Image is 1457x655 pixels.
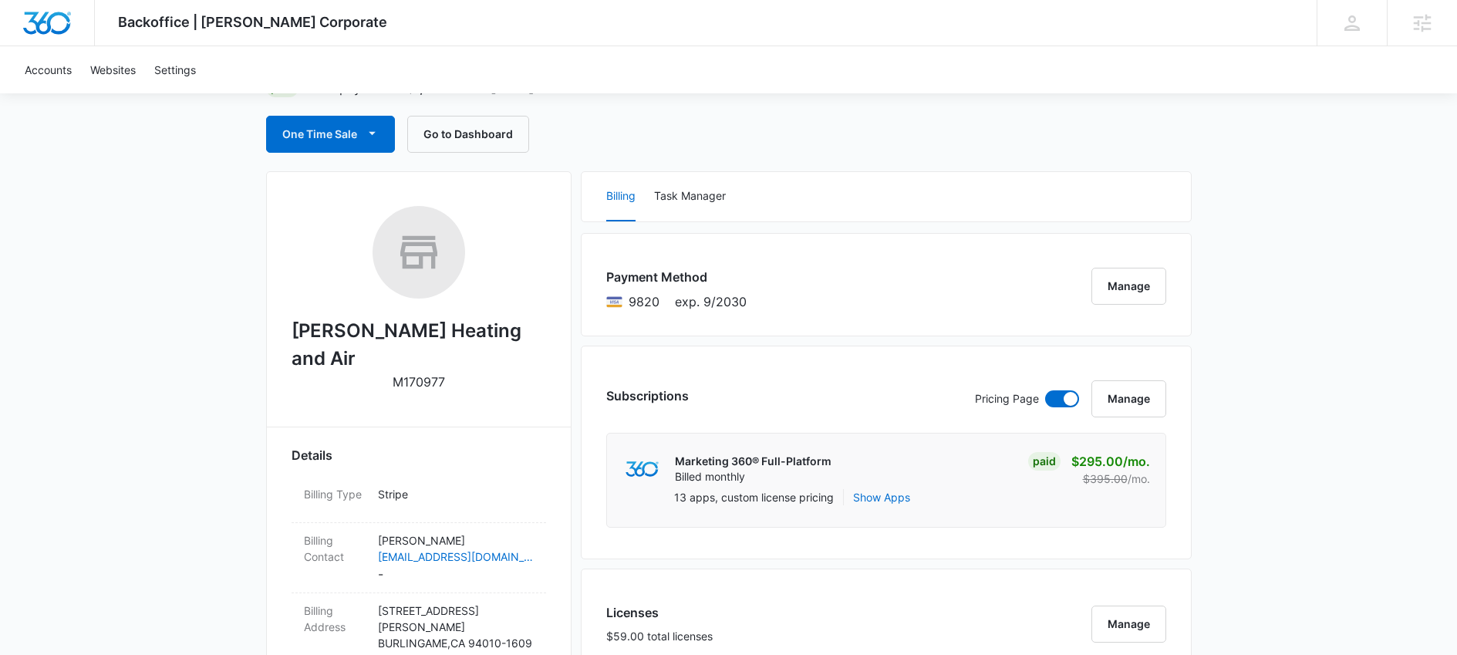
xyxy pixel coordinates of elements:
[674,489,834,505] p: 13 apps, custom license pricing
[606,387,689,405] h3: Subscriptions
[606,268,747,286] h3: Payment Method
[393,373,445,391] p: M170977
[15,46,81,93] a: Accounts
[292,477,546,523] div: Billing TypeStripe
[304,532,366,565] dt: Billing Contact
[304,486,366,502] dt: Billing Type
[378,532,534,549] p: [PERSON_NAME]
[675,454,831,469] p: Marketing 360® Full-Platform
[304,603,366,635] dt: Billing Address
[606,172,636,221] button: Billing
[1091,268,1166,305] button: Manage
[292,317,546,373] h2: [PERSON_NAME] Heating and Air
[1083,472,1128,485] s: $395.00
[975,390,1039,407] p: Pricing Page
[675,292,747,311] span: exp. 9/2030
[853,489,910,505] button: Show Apps
[1028,452,1061,471] div: Paid
[145,46,205,93] a: Settings
[407,116,529,153] button: Go to Dashboard
[378,486,534,502] p: Stripe
[81,46,145,93] a: Websites
[629,292,659,311] span: Visa ending with
[292,446,332,464] span: Details
[1091,380,1166,417] button: Manage
[654,172,726,221] button: Task Manager
[606,628,713,644] p: $59.00 total licenses
[675,469,831,484] p: Billed monthly
[378,549,534,565] a: [EMAIL_ADDRESS][DOMAIN_NAME]
[292,523,546,593] div: Billing Contact[PERSON_NAME][EMAIL_ADDRESS][DOMAIN_NAME]-
[1123,454,1150,469] span: /mo.
[118,14,387,30] span: Backoffice | [PERSON_NAME] Corporate
[1128,472,1150,485] span: /mo.
[266,116,395,153] button: One Time Sale
[626,461,659,478] img: marketing360Logo
[378,532,534,583] dd: -
[1071,452,1150,471] p: $295.00
[1091,606,1166,643] button: Manage
[606,603,713,622] h3: Licenses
